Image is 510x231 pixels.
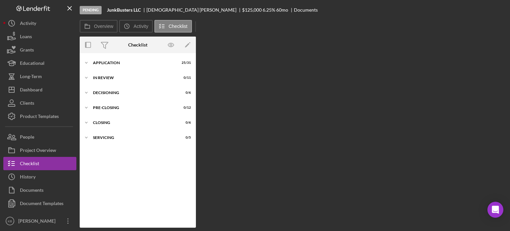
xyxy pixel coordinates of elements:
[8,219,12,223] text: KB
[119,20,152,33] button: Activity
[294,7,318,13] div: Documents
[20,197,63,212] div: Document Templates
[93,91,174,95] div: Decisioning
[128,42,147,48] div: Checklist
[487,202,503,218] div: Open Intercom Messenger
[3,183,76,197] button: Documents
[93,136,174,140] div: Servicing
[20,57,44,71] div: Educational
[93,121,174,125] div: Closing
[80,6,102,14] div: Pending
[179,106,191,110] div: 0 / 12
[20,30,32,45] div: Loans
[179,136,191,140] div: 0 / 5
[93,106,174,110] div: Pre-Closing
[179,61,191,65] div: 25 / 31
[20,83,42,98] div: Dashboard
[20,110,59,125] div: Product Templates
[107,7,141,13] b: JunkBusters LLC
[3,157,76,170] button: Checklist
[179,76,191,80] div: 0 / 11
[179,91,191,95] div: 0 / 6
[80,20,118,33] button: Overview
[20,17,36,32] div: Activity
[3,197,76,210] button: Document Templates
[20,144,56,159] div: Project Overview
[3,96,76,110] button: Clients
[3,30,76,43] button: Loans
[169,24,188,29] label: Checklist
[93,61,174,65] div: Application
[3,70,76,83] button: Long-Term
[3,57,76,70] button: Educational
[20,70,42,85] div: Long-Term
[3,144,76,157] button: Project Overview
[242,7,262,13] span: $125,000
[3,83,76,96] button: Dashboard
[20,130,34,145] div: People
[17,214,60,229] div: [PERSON_NAME]
[276,7,288,13] div: 60 mo
[20,183,43,198] div: Documents
[3,214,76,228] button: KB[PERSON_NAME]
[3,110,76,123] button: Product Templates
[263,7,275,13] div: 6.25 %
[3,130,76,144] button: People
[146,7,242,13] div: [DEMOGRAPHIC_DATA] [PERSON_NAME]
[3,43,76,57] button: Grants
[20,43,34,58] div: Grants
[20,157,39,172] div: Checklist
[154,20,192,33] button: Checklist
[94,24,113,29] label: Overview
[20,96,34,111] div: Clients
[179,121,191,125] div: 0 / 6
[20,170,36,185] div: History
[3,17,76,30] button: Activity
[3,170,76,183] button: History
[133,24,148,29] label: Activity
[93,76,174,80] div: In Review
